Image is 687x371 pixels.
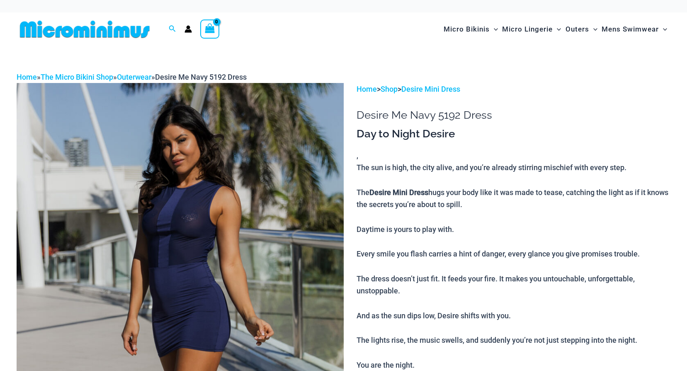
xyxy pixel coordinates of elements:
a: Search icon link [169,24,176,34]
b: Desire Mini Dress [369,188,428,197]
a: Home [17,73,37,81]
a: Micro BikinisMenu ToggleMenu Toggle [442,17,500,42]
p: > > [357,83,670,95]
a: The Micro Bikini Shop [41,73,113,81]
nav: Site Navigation [440,15,670,43]
a: View Shopping Cart, empty [200,20,219,39]
img: MM SHOP LOGO FLAT [17,20,153,39]
span: Menu Toggle [490,19,498,40]
span: Menu Toggle [553,19,561,40]
h1: Desire Me Navy 5192 Dress [357,109,670,122]
span: Mens Swimwear [602,19,659,40]
span: Menu Toggle [659,19,667,40]
span: Outers [566,19,589,40]
a: Account icon link [184,25,192,33]
a: Mens SwimwearMenu ToggleMenu Toggle [600,17,669,42]
a: OutersMenu ToggleMenu Toggle [563,17,600,42]
a: Desire Mini Dress [401,85,460,93]
span: » » » [17,73,247,81]
h3: Day to Night Desire [357,127,670,141]
span: Micro Lingerie [502,19,553,40]
a: Shop [381,85,398,93]
span: Desire Me Navy 5192 Dress [155,73,247,81]
a: Home [357,85,377,93]
a: Micro LingerieMenu ToggleMenu Toggle [500,17,563,42]
a: Outerwear [117,73,151,81]
span: Menu Toggle [589,19,597,40]
span: Micro Bikinis [444,19,490,40]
